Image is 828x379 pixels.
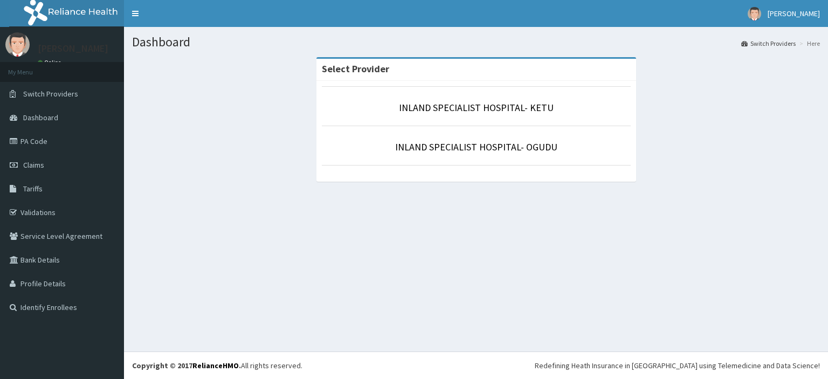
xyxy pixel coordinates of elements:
[23,184,43,194] span: Tariffs
[23,113,58,122] span: Dashboard
[768,9,820,18] span: [PERSON_NAME]
[192,361,239,370] a: RelianceHMO
[38,59,64,66] a: Online
[38,44,108,53] p: [PERSON_NAME]
[395,141,557,153] a: INLAND SPECIALIST HOSPITAL- OGUDU
[797,39,820,48] li: Here
[748,7,761,20] img: User Image
[322,63,389,75] strong: Select Provider
[5,32,30,57] img: User Image
[535,360,820,371] div: Redefining Heath Insurance in [GEOGRAPHIC_DATA] using Telemedicine and Data Science!
[132,35,820,49] h1: Dashboard
[132,361,241,370] strong: Copyright © 2017 .
[124,352,828,379] footer: All rights reserved.
[23,160,44,170] span: Claims
[399,101,554,114] a: INLAND SPECIALIST HOSPITAL- KETU
[741,39,796,48] a: Switch Providers
[23,89,78,99] span: Switch Providers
